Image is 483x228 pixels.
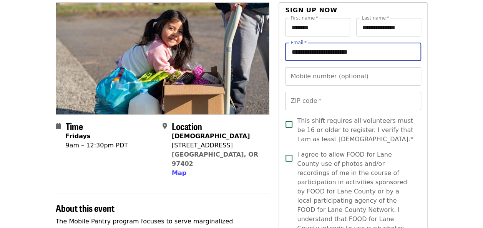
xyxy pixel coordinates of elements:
a: [GEOGRAPHIC_DATA], OR 97402 [172,151,258,167]
strong: Fridays [66,132,91,140]
span: Time [66,119,83,133]
input: First name [285,18,350,36]
label: First name [290,16,318,20]
img: Mobile Pantry Distribution: Universalist Unitarian organized by FOOD For Lane County [56,3,269,114]
div: 9am – 12:30pm PDT [66,141,128,150]
span: Location [172,119,202,133]
span: About this event [56,201,115,215]
button: Map [172,169,186,178]
strong: [DEMOGRAPHIC_DATA] [172,132,250,140]
span: Sign up now [285,7,337,14]
input: Last name [356,18,421,36]
div: [STREET_ADDRESS] [172,141,263,150]
i: map-marker-alt icon [163,122,167,130]
input: Email [285,43,421,61]
input: Mobile number (optional) [285,67,421,86]
span: Map [172,169,186,177]
input: ZIP code [285,92,421,110]
label: Email [290,40,307,45]
span: This shift requires all volunteers must be 16 or older to register. I verify that I am as least [... [297,116,415,144]
label: Last name [362,16,389,20]
i: calendar icon [56,122,61,130]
